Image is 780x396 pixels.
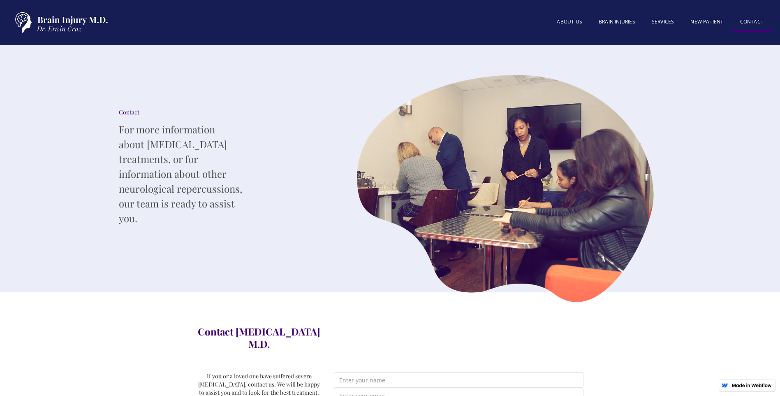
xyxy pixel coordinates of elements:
[731,383,772,387] img: Made in Webflow
[643,14,683,30] a: SERVICES
[8,8,111,37] a: home
[197,325,322,350] h3: Contact [MEDICAL_DATA] M.D.
[590,14,643,30] a: BRAIN INJURIES
[732,14,772,32] a: Contact
[334,372,583,388] input: Enter your name
[119,108,242,116] div: Contact
[682,14,731,30] a: New patient
[549,14,590,30] a: About US
[119,122,242,226] p: For more information about [MEDICAL_DATA] treatments, or for information about other neurological...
